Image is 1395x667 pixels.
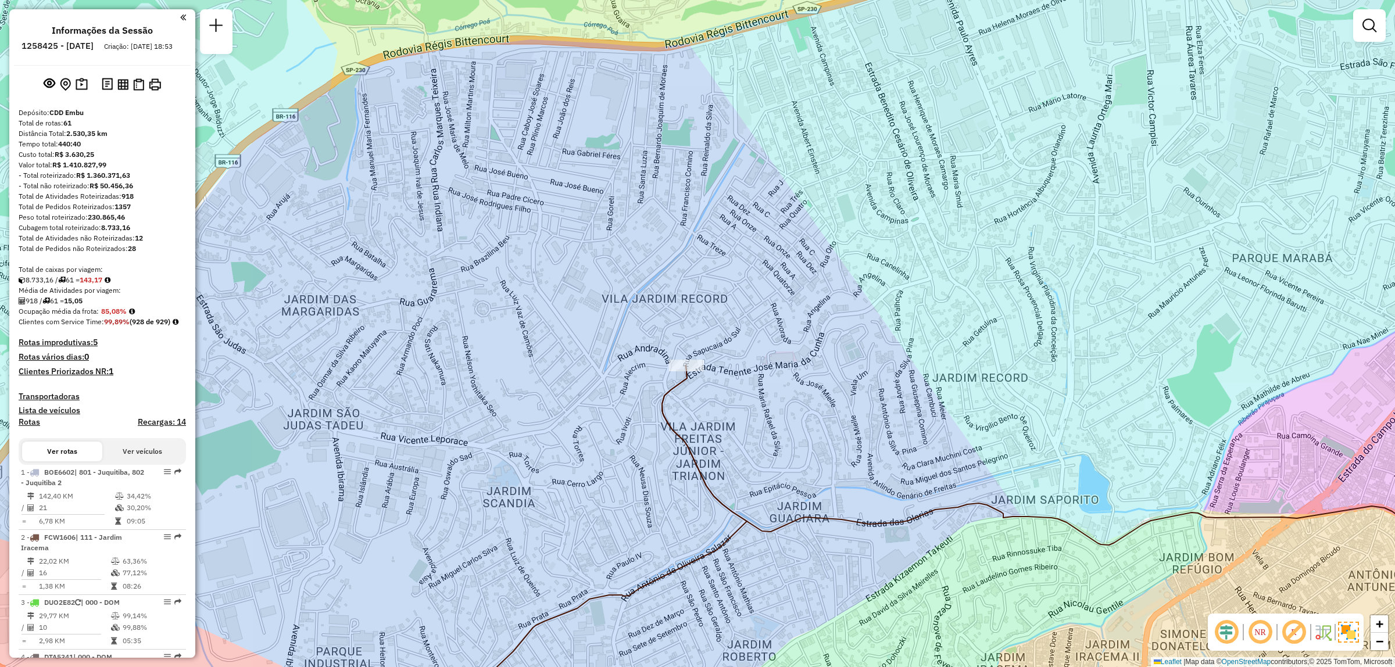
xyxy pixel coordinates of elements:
img: Exibir/Ocultar setores [1338,622,1359,643]
a: OpenStreetMap [1222,658,1271,666]
span: Clientes com Service Time: [19,317,104,326]
strong: R$ 3.630,25 [55,150,94,159]
td: 05:35 [122,635,181,647]
td: 99,88% [122,622,181,633]
div: Custo total: [19,149,186,160]
span: Ocultar NR [1246,618,1274,646]
span: Ocupação média da frota: [19,307,99,315]
td: 99,14% [122,610,181,622]
a: Exibir filtros [1358,14,1381,37]
div: Total de Atividades não Roteirizadas: [19,233,186,243]
td: 2,98 KM [38,635,110,647]
strong: 28 [128,244,136,253]
span: Exibir rótulo [1280,618,1308,646]
td: 10 [38,622,110,633]
button: Ver veículos [102,442,183,461]
div: Total de caixas por viagem: [19,264,186,275]
div: Peso total roteirizado: [19,212,186,223]
div: Total de rotas: [19,118,186,128]
div: - Total roteirizado: [19,170,186,181]
td: 30,20% [126,502,181,514]
button: Painel de Sugestão [73,76,90,94]
span: Ocultar deslocamento [1212,618,1240,646]
button: Ver rotas [22,442,102,461]
i: Meta Caixas/viagem: 181,00 Diferença: -37,83 [105,277,110,284]
i: % de utilização do peso [111,558,120,565]
em: Opções [164,533,171,540]
i: Total de Atividades [27,624,34,631]
span: DTA5341 [44,652,73,661]
i: Total de Atividades [27,569,34,576]
em: Rotas cross docking consideradas [173,318,178,325]
strong: R$ 1.410.827,99 [52,160,106,169]
h6: 1258425 - [DATE] [22,41,94,51]
span: | 111 - Jardim Iracema [21,533,122,552]
strong: 2.530,35 km [66,129,108,138]
em: Opções [164,468,171,475]
strong: 230.865,46 [88,213,125,221]
span: DUO2E82 [44,598,75,607]
td: 1,38 KM [38,580,110,592]
td: 6,78 KM [38,515,115,527]
td: 21 [38,502,115,514]
strong: R$ 1.360.371,63 [76,171,130,180]
em: Rota exportada [174,533,181,540]
span: 4 - [21,652,112,661]
button: Logs desbloquear sessão [99,76,115,94]
em: Média calculada utilizando a maior ocupação (%Peso ou %Cubagem) de cada rota da sessão. Rotas cro... [129,308,135,315]
i: Tempo total em rota [115,518,121,525]
td: 08:26 [122,580,181,592]
div: Distância Total: [19,128,186,139]
strong: 61 [63,119,71,127]
strong: 99,89% [104,317,130,326]
strong: 12 [135,234,143,242]
i: % de utilização da cubagem [115,504,124,511]
em: Rota exportada [174,468,181,475]
a: Rotas [19,417,40,427]
i: % de utilização do peso [111,612,120,619]
span: | [1183,658,1185,666]
td: 63,36% [122,555,181,567]
div: Total de Atividades Roteirizadas: [19,191,186,202]
h4: Lista de veículos [19,406,186,415]
div: - Total não roteirizado: [19,181,186,191]
td: 142,40 KM [38,490,115,502]
em: Rota exportada [174,598,181,605]
div: Tempo total: [19,139,186,149]
div: Cubagem total roteirizado: [19,223,186,233]
span: 3 - [21,598,120,607]
strong: CDD Embu [49,108,84,117]
div: 8.733,16 / 61 = [19,275,186,285]
i: Total de rotas [42,297,50,304]
strong: 918 [121,192,134,200]
strong: 85,08% [101,307,127,315]
td: 77,12% [122,567,181,579]
strong: (928 de 929) [130,317,170,326]
strong: 8.733,16 [101,223,130,232]
td: = [21,635,27,647]
span: | 801 - Juquitiba, 802 - Juquitiba 2 [21,468,144,487]
i: Distância Total [27,493,34,500]
button: Centralizar mapa no depósito ou ponto de apoio [58,76,73,94]
span: 2 - [21,533,122,552]
i: Total de Atividades [27,504,34,511]
span: + [1376,616,1383,631]
em: Opções [164,653,171,660]
strong: 143,17 [80,275,102,284]
span: | 000 - DOM [73,652,112,661]
strong: R$ 50.456,36 [90,181,133,190]
span: | 000 - DOM [81,598,120,607]
i: Distância Total [27,558,34,565]
strong: 440:40 [58,139,81,148]
strong: 1 [109,366,113,376]
button: Visualizar Romaneio [131,76,146,93]
button: Imprimir Rotas [146,76,163,93]
i: Total de Atividades [19,297,26,304]
h4: Rotas improdutivas: [19,338,186,347]
h4: Rotas vários dias: [19,352,186,362]
td: 29,77 KM [38,610,110,622]
td: = [21,515,27,527]
strong: 1357 [115,202,131,211]
h4: Informações da Sessão [52,25,153,36]
td: / [21,502,27,514]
